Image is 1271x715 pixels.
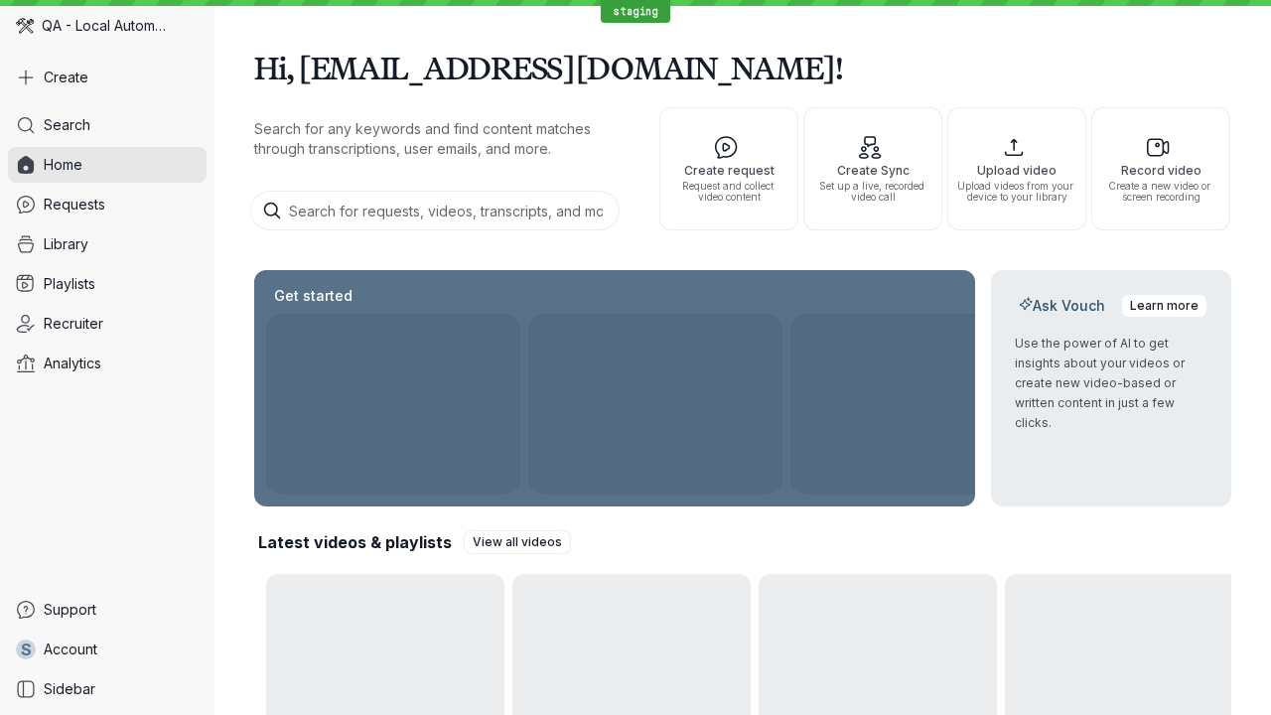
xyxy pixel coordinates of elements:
[8,671,207,707] a: Sidebar
[21,640,32,659] span: s
[1130,296,1199,316] span: Learn more
[659,107,798,230] button: Create requestRequest and collect video content
[44,314,103,334] span: Recruiter
[42,16,169,36] span: QA - Local Automation
[956,181,1077,203] span: Upload videos from your device to your library
[44,640,97,659] span: Account
[44,155,82,175] span: Home
[1091,107,1230,230] button: Record videoCreate a new video or screen recording
[8,8,207,44] div: QA - Local Automation
[8,226,207,262] a: Library
[812,164,933,177] span: Create Sync
[1100,164,1221,177] span: Record video
[8,107,207,143] a: Search
[803,107,942,230] button: Create SyncSet up a live, recorded video call
[812,181,933,203] span: Set up a live, recorded video call
[8,147,207,183] a: Home
[1015,296,1109,316] h2: Ask Vouch
[8,592,207,628] a: Support
[8,632,207,667] a: sAccount
[44,600,96,620] span: Support
[8,187,207,222] a: Requests
[668,181,789,203] span: Request and collect video content
[270,286,356,306] h2: Get started
[44,354,101,373] span: Analytics
[44,679,95,699] span: Sidebar
[44,234,88,254] span: Library
[947,107,1086,230] button: Upload videoUpload videos from your device to your library
[254,40,1231,95] h1: Hi, [EMAIL_ADDRESS][DOMAIN_NAME]!
[250,191,620,230] input: Search for requests, videos, transcripts, and more...
[258,531,452,553] h2: Latest videos & playlists
[44,68,88,87] span: Create
[1121,294,1207,318] a: Learn more
[16,17,34,35] img: QA - Local Automation avatar
[44,195,105,214] span: Requests
[473,532,562,552] span: View all videos
[464,530,571,554] a: View all videos
[44,115,90,135] span: Search
[1100,181,1221,203] span: Create a new video or screen recording
[44,274,95,294] span: Playlists
[668,164,789,177] span: Create request
[8,60,207,95] button: Create
[8,346,207,381] a: Analytics
[8,266,207,302] a: Playlists
[254,119,624,159] p: Search for any keywords and find content matches through transcriptions, user emails, and more.
[956,164,1077,177] span: Upload video
[1015,334,1207,433] p: Use the power of AI to get insights about your videos or create new video-based or written conten...
[8,306,207,342] a: Recruiter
